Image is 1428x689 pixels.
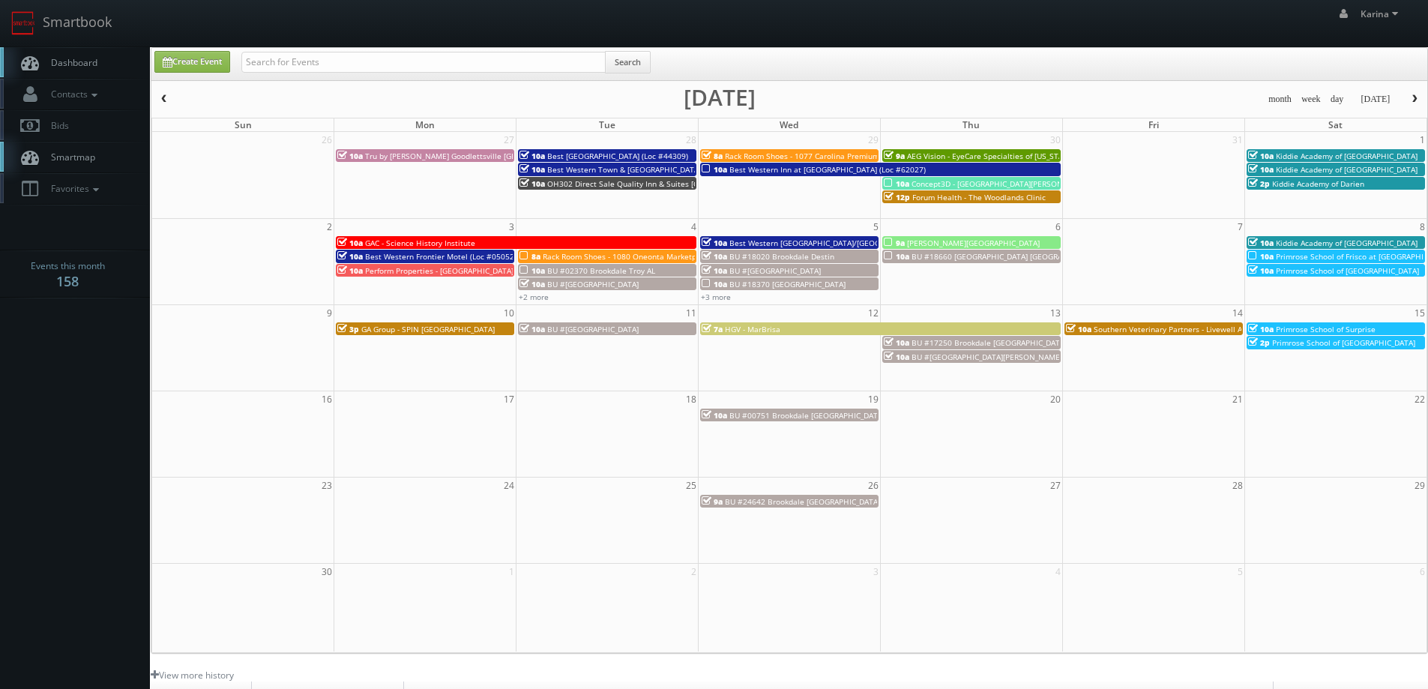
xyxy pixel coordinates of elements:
span: BU #18370 [GEOGRAPHIC_DATA] [729,279,846,289]
span: 10a [1248,265,1274,276]
span: 10a [884,352,909,362]
span: 14 [1231,305,1244,321]
span: Kiddie Academy of Darien [1272,178,1364,189]
strong: 158 [56,272,79,290]
span: Forum Health - The Woodlands Clinic [912,192,1046,202]
span: BU #02370 Brookdale Troy AL [547,265,655,276]
span: 1 [1418,132,1427,148]
span: 25 [684,478,698,493]
span: GA Group - SPIN [GEOGRAPHIC_DATA] [361,324,495,334]
span: Tue [599,118,615,131]
span: 4 [1054,564,1062,580]
button: month [1263,90,1297,109]
span: BU #[GEOGRAPHIC_DATA] [547,324,639,334]
span: BU #00751 Brookdale [GEOGRAPHIC_DATA] [729,410,885,421]
span: 10a [702,251,727,262]
span: 10 [502,305,516,321]
span: 4 [690,219,698,235]
span: BU #[GEOGRAPHIC_DATA] [729,265,821,276]
span: Kiddie Academy of [GEOGRAPHIC_DATA] [1276,164,1418,175]
span: 24 [502,478,516,493]
span: 10a [519,265,545,276]
a: Create Event [154,51,230,73]
span: 20 [1049,391,1062,407]
span: Contacts [43,88,101,100]
span: 22 [1413,391,1427,407]
span: 2p [1248,178,1270,189]
span: Favorites [43,182,103,195]
span: 10a [702,238,727,248]
span: Kiddie Academy of [GEOGRAPHIC_DATA] [1276,238,1418,248]
span: 10a [519,279,545,289]
span: Tru by [PERSON_NAME] Goodlettsville [GEOGRAPHIC_DATA] [365,151,577,161]
span: 17 [502,391,516,407]
button: Search [605,51,651,73]
span: Mon [415,118,435,131]
span: 9a [884,151,905,161]
span: 8a [519,251,540,262]
span: Rack Room Shoes - 1077 Carolina Premium Outlets [725,151,909,161]
span: Concept3D - [GEOGRAPHIC_DATA][PERSON_NAME] [912,178,1090,189]
a: +2 more [519,292,549,302]
span: 10a [884,337,909,348]
span: Best [GEOGRAPHIC_DATA] (Loc #44309) [547,151,688,161]
span: Karina [1361,7,1403,20]
span: BU #[GEOGRAPHIC_DATA][PERSON_NAME] [912,352,1062,362]
span: 27 [1049,478,1062,493]
span: 8 [1418,219,1427,235]
span: 10a [1066,324,1091,334]
span: 5 [872,219,880,235]
span: 10a [337,251,363,262]
span: 7 [1236,219,1244,235]
span: 13 [1049,305,1062,321]
span: Events this month [31,259,105,274]
span: Primrose School of [GEOGRAPHIC_DATA] [1276,265,1419,276]
span: 10a [702,265,727,276]
span: 10a [519,151,545,161]
span: 26 [320,132,334,148]
span: 1 [507,564,516,580]
span: 12 [867,305,880,321]
span: 29 [1413,478,1427,493]
span: Rack Room Shoes - 1080 Oneonta Marketplace [543,251,711,262]
span: 30 [320,564,334,580]
span: Wed [780,118,798,131]
span: 10a [1248,324,1274,334]
span: 10a [519,178,545,189]
span: 2 [690,564,698,580]
span: 9a [884,238,905,248]
span: 3 [872,564,880,580]
span: Perform Properties - [GEOGRAPHIC_DATA] [365,265,513,276]
span: Best Western Frontier Motel (Loc #05052) [365,251,516,262]
button: day [1325,90,1349,109]
span: Primrose School of [GEOGRAPHIC_DATA] [1272,337,1415,348]
span: Fri [1148,118,1159,131]
span: 18 [684,391,698,407]
span: 5 [1236,564,1244,580]
span: 16 [320,391,334,407]
span: 10a [1248,251,1274,262]
span: [PERSON_NAME][GEOGRAPHIC_DATA] [907,238,1040,248]
span: 10a [1248,151,1274,161]
span: GAC - Science History Institute [365,238,475,248]
button: [DATE] [1355,90,1395,109]
span: 2 [325,219,334,235]
a: +3 more [701,292,731,302]
span: Kiddie Academy of [GEOGRAPHIC_DATA] [1276,151,1418,161]
span: 10a [337,151,363,161]
span: 31 [1231,132,1244,148]
span: 10a [702,164,727,175]
span: 10a [519,324,545,334]
span: Best Western [GEOGRAPHIC_DATA]/[GEOGRAPHIC_DATA] (Loc #05785) [729,238,979,248]
span: Sat [1328,118,1343,131]
span: 28 [684,132,698,148]
span: 10a [337,265,363,276]
span: 27 [502,132,516,148]
span: 10a [1248,238,1274,248]
span: 21 [1231,391,1244,407]
span: 11 [684,305,698,321]
span: 10a [702,410,727,421]
h2: [DATE] [684,90,756,105]
span: Best Western Inn at [GEOGRAPHIC_DATA] (Loc #62027) [729,164,926,175]
span: 6 [1054,219,1062,235]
